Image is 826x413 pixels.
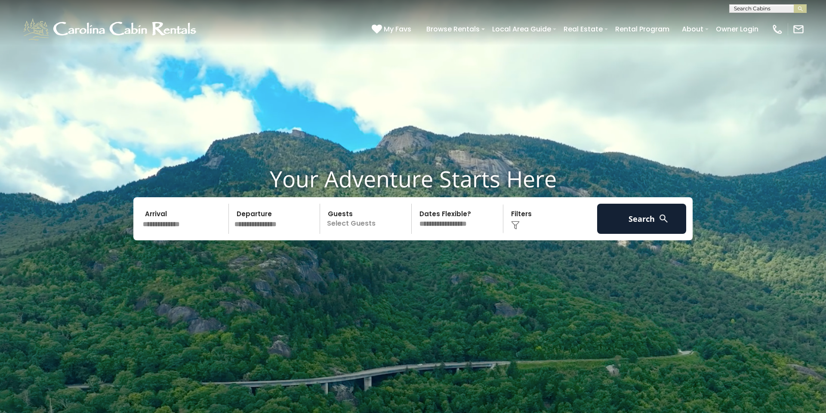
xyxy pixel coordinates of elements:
[597,204,686,234] button: Search
[488,22,555,37] a: Local Area Guide
[658,213,669,224] img: search-regular-white.png
[559,22,607,37] a: Real Estate
[712,22,763,37] a: Owner Login
[792,23,804,35] img: mail-regular-white.png
[6,165,820,192] h1: Your Adventure Starts Here
[384,24,411,34] span: My Favs
[678,22,708,37] a: About
[22,16,200,42] img: White-1-1-2.png
[611,22,674,37] a: Rental Program
[372,24,413,35] a: My Favs
[422,22,484,37] a: Browse Rentals
[323,204,411,234] p: Select Guests
[511,221,520,230] img: filter--v1.png
[771,23,783,35] img: phone-regular-white.png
